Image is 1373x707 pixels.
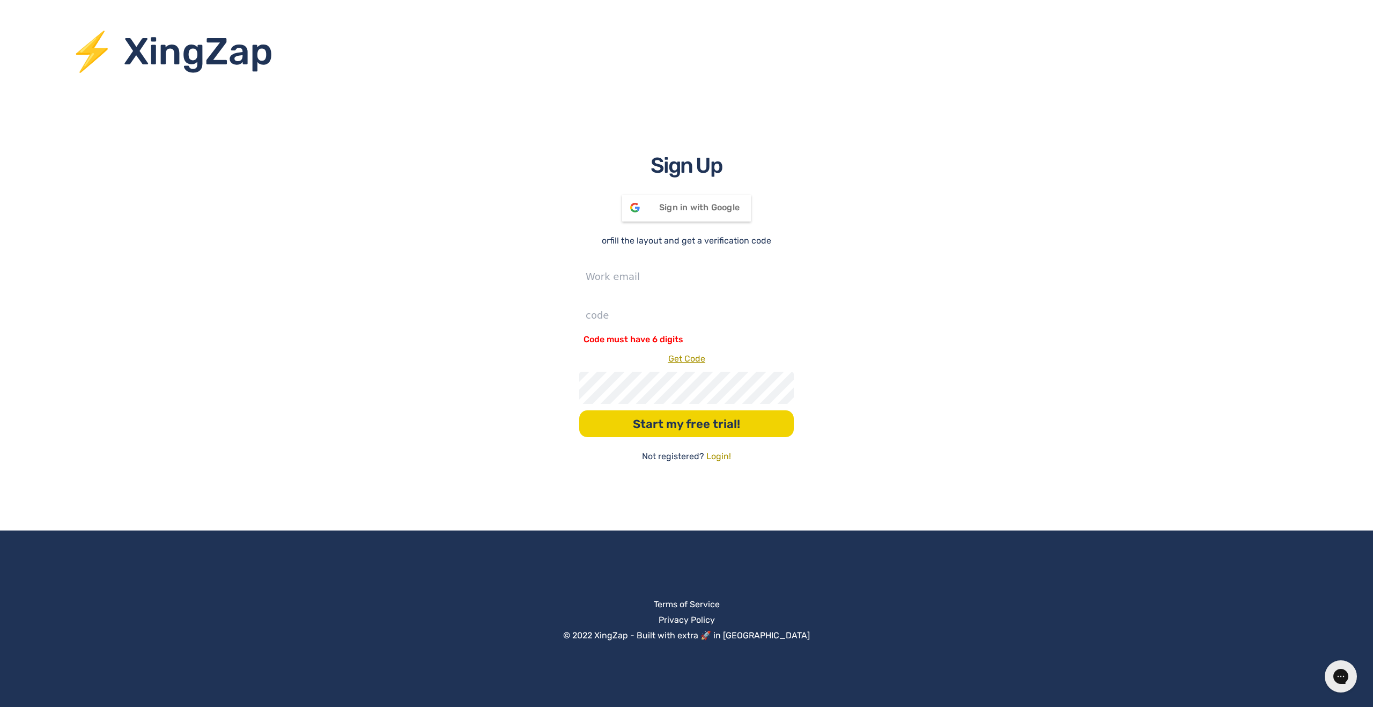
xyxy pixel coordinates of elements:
[651,150,722,182] h2: Sign Up
[602,234,771,247] p: or fill the layout and get a verification code
[654,599,720,609] a: Terms of Service
[668,353,705,364] a: Get Code
[642,450,704,463] p: Not registered?
[706,450,731,463] a: Login!
[579,260,794,292] input: Work email
[563,629,810,642] p: © 2022 XingZap - Built with extra 🚀 in [GEOGRAPHIC_DATA]
[659,615,715,625] a: Privacy Policy
[579,299,794,331] input: code
[69,24,1373,80] h1: ⚡ XingZap
[659,202,740,212] span: Sign in with Google
[579,410,794,437] button: Start my free trial!
[584,333,794,346] p: Code must have 6 digits
[1319,657,1362,696] iframe: Gorgias live chat messenger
